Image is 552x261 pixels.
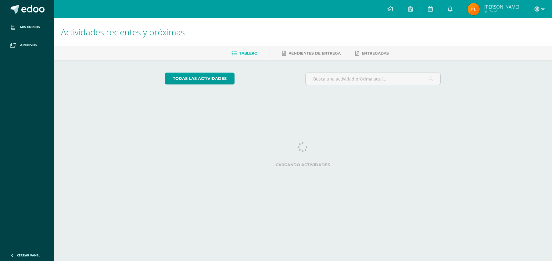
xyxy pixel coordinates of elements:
[306,73,441,85] input: Busca una actividad próxima aquí...
[5,36,49,54] a: Archivos
[20,43,37,48] span: Archivos
[484,9,519,14] span: Mi Perfil
[468,3,480,15] img: 9e59a86d4e2da5d87135ccd9fb3c19ab.png
[165,163,441,167] label: Cargando actividades
[231,48,257,58] a: Tablero
[289,51,341,55] span: Pendientes de entrega
[355,48,389,58] a: Entregadas
[484,4,519,10] span: [PERSON_NAME]
[5,18,49,36] a: Mis cursos
[20,25,40,30] span: Mis cursos
[61,26,185,38] span: Actividades recientes y próximas
[362,51,389,55] span: Entregadas
[165,73,235,84] a: todas las Actividades
[282,48,341,58] a: Pendientes de entrega
[17,253,40,257] span: Cerrar panel
[239,51,257,55] span: Tablero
